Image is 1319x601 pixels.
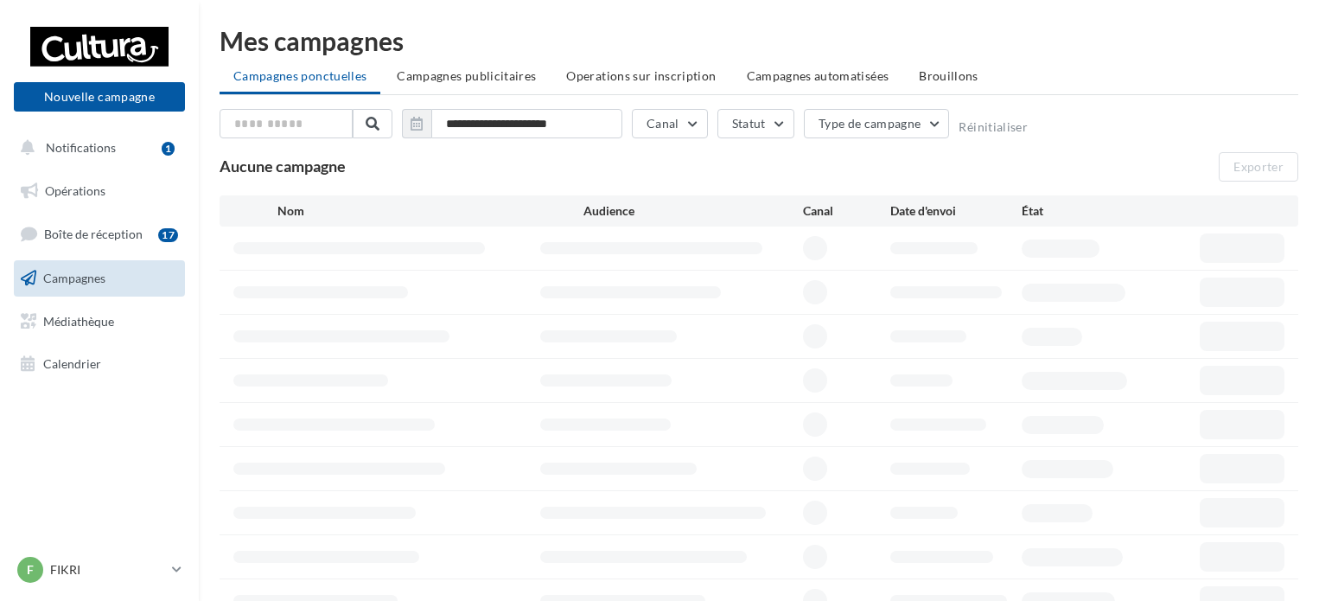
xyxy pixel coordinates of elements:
[919,68,978,83] span: Brouillons
[14,82,185,112] button: Nouvelle campagne
[804,109,950,138] button: Type de campagne
[14,553,185,586] a: F FIKRI
[632,109,708,138] button: Canal
[1219,152,1298,182] button: Exporter
[890,202,1022,220] div: Date d'envoi
[10,130,182,166] button: Notifications 1
[397,68,536,83] span: Campagnes publicitaires
[158,228,178,242] div: 17
[277,202,584,220] div: Nom
[44,227,143,241] span: Boîte de réception
[803,202,890,220] div: Canal
[10,215,188,253] a: Boîte de réception17
[566,68,716,83] span: Operations sur inscription
[50,561,165,579] p: FIKRI
[43,271,105,285] span: Campagnes
[43,313,114,328] span: Médiathèque
[959,120,1028,134] button: Réinitialiser
[220,157,346,176] span: Aucune campagne
[10,304,188,340] a: Médiathèque
[1022,202,1153,220] div: État
[162,142,175,156] div: 1
[27,561,34,579] span: F
[717,109,794,138] button: Statut
[747,68,889,83] span: Campagnes automatisées
[10,260,188,297] a: Campagnes
[583,202,802,220] div: Audience
[220,28,1298,54] div: Mes campagnes
[46,140,116,155] span: Notifications
[43,356,101,371] span: Calendrier
[10,346,188,382] a: Calendrier
[45,183,105,198] span: Opérations
[10,173,188,209] a: Opérations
